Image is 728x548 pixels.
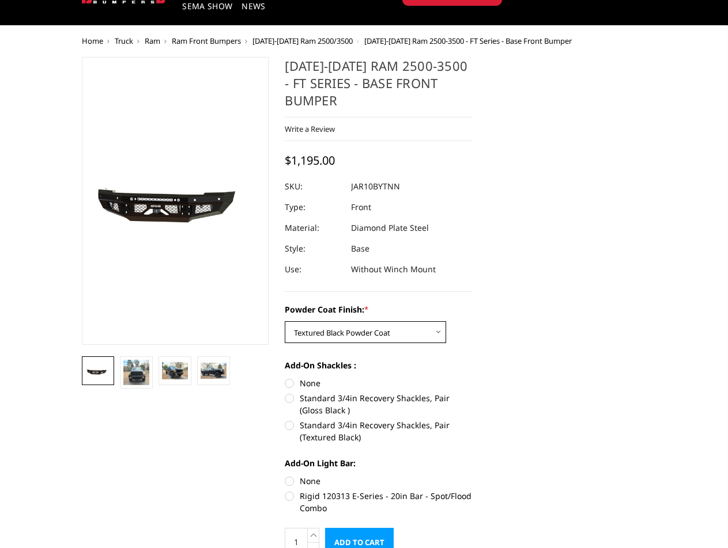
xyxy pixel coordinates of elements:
label: Rigid 120313 E-Series - 20in Bar - Spot/Flood Combo [285,490,472,514]
a: Home [82,36,103,46]
dd: Diamond Plate Steel [351,218,429,238]
a: 2010-2018 Ram 2500-3500 - FT Series - Base Front Bumper [82,57,269,345]
dd: JAR10BYTNN [351,176,400,197]
dd: Front [351,197,371,218]
dt: Type: [285,197,342,218]
img: 2010-2018 Ram 2500-3500 - FT Series - Base Front Bumper [123,360,149,385]
dt: Style: [285,238,342,259]
a: News [242,2,265,25]
span: $1,195.00 [285,153,335,168]
a: Ram Front Bumpers [172,36,241,46]
dd: Without Winch Mount [351,259,436,280]
img: 2010-2018 Ram 2500-3500 - FT Series - Base Front Bumper [201,363,227,379]
label: None [285,377,472,389]
img: 2010-2018 Ram 2500-3500 - FT Series - Base Front Bumper [85,366,111,377]
span: [DATE]-[DATE] Ram 2500-3500 - FT Series - Base Front Bumper [364,36,572,46]
a: Write a Review [285,124,335,134]
label: Standard 3/4in Recovery Shackles, Pair (Gloss Black ) [285,392,472,416]
label: Add-On Light Bar: [285,457,472,469]
label: Standard 3/4in Recovery Shackles, Pair (Textured Black) [285,419,472,443]
label: Powder Coat Finish: [285,303,472,315]
h1: [DATE]-[DATE] Ram 2500-3500 - FT Series - Base Front Bumper [285,57,472,117]
iframe: Chat Widget [670,493,728,548]
dt: SKU: [285,176,342,197]
a: SEMA Show [182,2,232,25]
a: [DATE]-[DATE] Ram 2500/3500 [252,36,353,46]
img: 2010-2018 Ram 2500-3500 - FT Series - Base Front Bumper [162,362,188,379]
label: None [285,475,472,487]
label: Add-On Shackles : [285,359,472,371]
dd: Base [351,238,369,259]
dt: Use: [285,259,342,280]
a: Truck [115,36,133,46]
a: Ram [145,36,160,46]
dt: Material: [285,218,342,238]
